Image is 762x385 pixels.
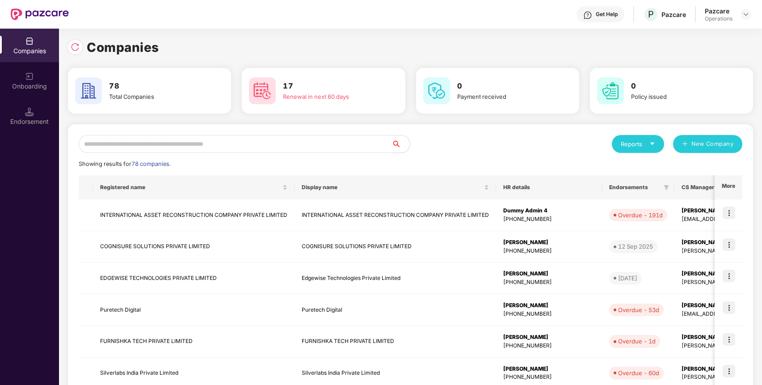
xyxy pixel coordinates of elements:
[661,10,686,19] div: Pazcare
[503,207,595,215] div: Dummy Admin 4
[503,278,595,287] div: [PHONE_NUMBER]
[503,333,595,342] div: [PERSON_NAME]
[503,247,595,255] div: [PHONE_NUMBER]
[682,141,688,148] span: plus
[621,140,655,148] div: Reports
[723,333,735,346] img: icon
[649,141,655,147] span: caret-down
[295,326,496,358] td: FURNISHKA TECH PRIVATE LIMITED
[131,161,171,167] span: 78 companies.
[25,72,34,81] img: svg+xml;base64,PHN2ZyB3aWR0aD0iMjAiIGhlaWdodD0iMjAiIHZpZXdCb3g9IjAgMCAyMCAyMCIgZmlsbD0ibm9uZSIgeG...
[596,11,618,18] div: Get Help
[100,184,281,191] span: Registered name
[93,199,295,231] td: INTERNATIONAL ASSET RECONSTRUCTION COMPANY PRIVATE LIMITED
[109,80,206,92] h3: 78
[631,92,728,101] div: Policy issued
[93,175,295,199] th: Registered name
[503,342,595,350] div: [PHONE_NUMBER]
[93,262,295,294] td: EDGEWISE TECHNOLOGIES PRIVATE LIMITED
[648,9,654,20] span: P
[93,294,295,326] td: Puretech Digital
[618,274,637,283] div: [DATE]
[423,77,450,104] img: svg+xml;base64,PHN2ZyB4bWxucz0iaHR0cDovL3d3dy53My5vcmcvMjAwMC9zdmciIHdpZHRoPSI2MCIgaGVpZ2h0PSI2MC...
[87,38,159,57] h1: Companies
[503,301,595,310] div: [PERSON_NAME]
[662,182,671,193] span: filter
[75,77,102,104] img: svg+xml;base64,PHN2ZyB4bWxucz0iaHR0cDovL3d3dy53My5vcmcvMjAwMC9zdmciIHdpZHRoPSI2MCIgaGVpZ2h0PSI2MC...
[503,270,595,278] div: [PERSON_NAME]
[457,92,554,101] div: Payment received
[392,135,410,153] button: search
[93,326,295,358] td: FURNISHKA TECH PRIVATE LIMITED
[283,80,380,92] h3: 17
[109,92,206,101] div: Total Companies
[705,7,733,15] div: Pazcare
[673,135,742,153] button: plusNew Company
[295,175,496,199] th: Display name
[503,215,595,224] div: [PHONE_NUMBER]
[302,184,482,191] span: Display name
[723,270,735,282] img: icon
[691,140,734,148] span: New Company
[503,238,595,247] div: [PERSON_NAME]
[79,161,171,167] span: Showing results for
[742,11,749,18] img: svg+xml;base64,PHN2ZyBpZD0iRHJvcGRvd24tMzJ4MzIiIHhtbG5zPSJodHRwOi8vd3d3LnczLm9yZy8yMDAwL3N2ZyIgd2...
[25,37,34,46] img: svg+xml;base64,PHN2ZyBpZD0iQ29tcGFuaWVzIiB4bWxucz0iaHR0cDovL3d3dy53My5vcmcvMjAwMC9zdmciIHdpZHRoPS...
[25,107,34,116] img: svg+xml;base64,PHN2ZyB3aWR0aD0iMTQuNSIgaGVpZ2h0PSIxNC41IiB2aWV3Qm94PSIwIDAgMTYgMTYiIGZpbGw9Im5vbm...
[93,231,295,263] td: COGNISURE SOLUTIONS PRIVATE LIMITED
[609,184,660,191] span: Endorsements
[71,42,80,51] img: svg+xml;base64,PHN2ZyBpZD0iUmVsb2FkLTMyeDMyIiB4bWxucz0iaHR0cDovL3d3dy53My5vcmcvMjAwMC9zdmciIHdpZH...
[295,294,496,326] td: Puretech Digital
[392,140,410,148] span: search
[618,368,659,377] div: Overdue - 60d
[457,80,554,92] h3: 0
[295,262,496,294] td: Edgewise Technologies Private Limited
[283,92,380,101] div: Renewal in next 60 days
[618,305,659,314] div: Overdue - 53d
[11,8,69,20] img: New Pazcare Logo
[295,231,496,263] td: COGNISURE SOLUTIONS PRIVATE LIMITED
[618,242,653,251] div: 12 Sep 2025
[705,15,733,22] div: Operations
[295,199,496,231] td: INTERNATIONAL ASSET RECONSTRUCTION COMPANY PRIVATE LIMITED
[631,80,728,92] h3: 0
[723,238,735,251] img: icon
[503,365,595,373] div: [PERSON_NAME]
[664,185,669,190] span: filter
[249,77,276,104] img: svg+xml;base64,PHN2ZyB4bWxucz0iaHR0cDovL3d3dy53My5vcmcvMjAwMC9zdmciIHdpZHRoPSI2MCIgaGVpZ2h0PSI2MC...
[618,211,663,220] div: Overdue - 191d
[503,310,595,318] div: [PHONE_NUMBER]
[723,365,735,377] img: icon
[723,301,735,314] img: icon
[618,337,656,346] div: Overdue - 1d
[715,175,742,199] th: More
[597,77,624,104] img: svg+xml;base64,PHN2ZyB4bWxucz0iaHR0cDovL3d3dy53My5vcmcvMjAwMC9zdmciIHdpZHRoPSI2MCIgaGVpZ2h0PSI2MC...
[723,207,735,219] img: icon
[496,175,602,199] th: HR details
[503,373,595,381] div: [PHONE_NUMBER]
[583,11,592,20] img: svg+xml;base64,PHN2ZyBpZD0iSGVscC0zMngzMiIgeG1sbnM9Imh0dHA6Ly93d3cudzMub3JnLzIwMDAvc3ZnIiB3aWR0aD...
